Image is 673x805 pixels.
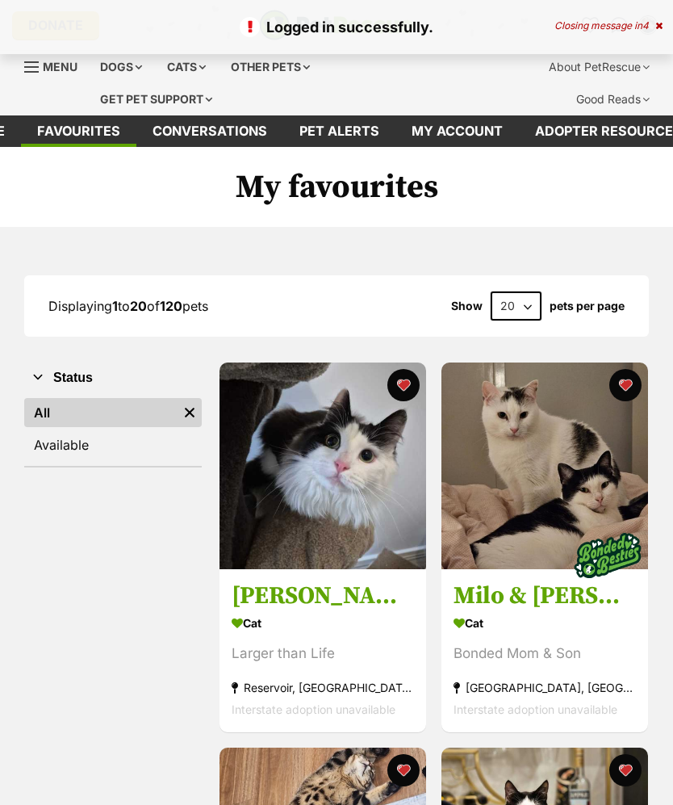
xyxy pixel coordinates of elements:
[160,298,182,314] strong: 120
[24,398,178,427] a: All
[219,51,321,83] div: Other pets
[232,677,414,698] div: Reservoir, [GEOGRAPHIC_DATA]
[395,115,519,147] a: My account
[454,611,636,635] div: Cat
[566,515,647,596] img: bonded besties
[608,369,641,401] button: favourite
[89,51,153,83] div: Dogs
[454,643,636,665] div: Bonded Mom & Son
[24,367,202,388] button: Status
[219,363,426,569] img: Collins
[136,115,283,147] a: conversations
[232,643,414,665] div: Larger than Life
[608,754,641,786] button: favourite
[130,298,147,314] strong: 20
[387,369,420,401] button: favourite
[178,398,202,427] a: Remove filter
[219,568,426,732] a: [PERSON_NAME] Cat Larger than Life Reservoir, [GEOGRAPHIC_DATA] Interstate adoption unavailable f...
[537,51,661,83] div: About PetRescue
[451,300,483,312] span: Show
[24,51,89,80] a: Menu
[24,395,202,466] div: Status
[24,430,202,459] a: Available
[232,581,414,611] h3: [PERSON_NAME]
[441,363,648,569] img: Milo & Cynthia
[112,298,118,314] strong: 1
[232,702,395,716] span: Interstate adoption unavailable
[283,115,395,147] a: Pet alerts
[43,60,77,73] span: Menu
[454,581,636,611] h3: Milo & [PERSON_NAME]
[550,300,625,312] label: pets per page
[89,83,224,115] div: Get pet support
[48,298,208,314] span: Displaying to of pets
[454,702,617,716] span: Interstate adoption unavailable
[21,115,136,147] a: Favourites
[232,611,414,635] div: Cat
[387,754,420,786] button: favourite
[441,568,648,732] a: Milo & [PERSON_NAME] Cat Bonded Mom & Son [GEOGRAPHIC_DATA], [GEOGRAPHIC_DATA] Interstate adoptio...
[156,51,217,83] div: Cats
[565,83,661,115] div: Good Reads
[454,677,636,698] div: [GEOGRAPHIC_DATA], [GEOGRAPHIC_DATA]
